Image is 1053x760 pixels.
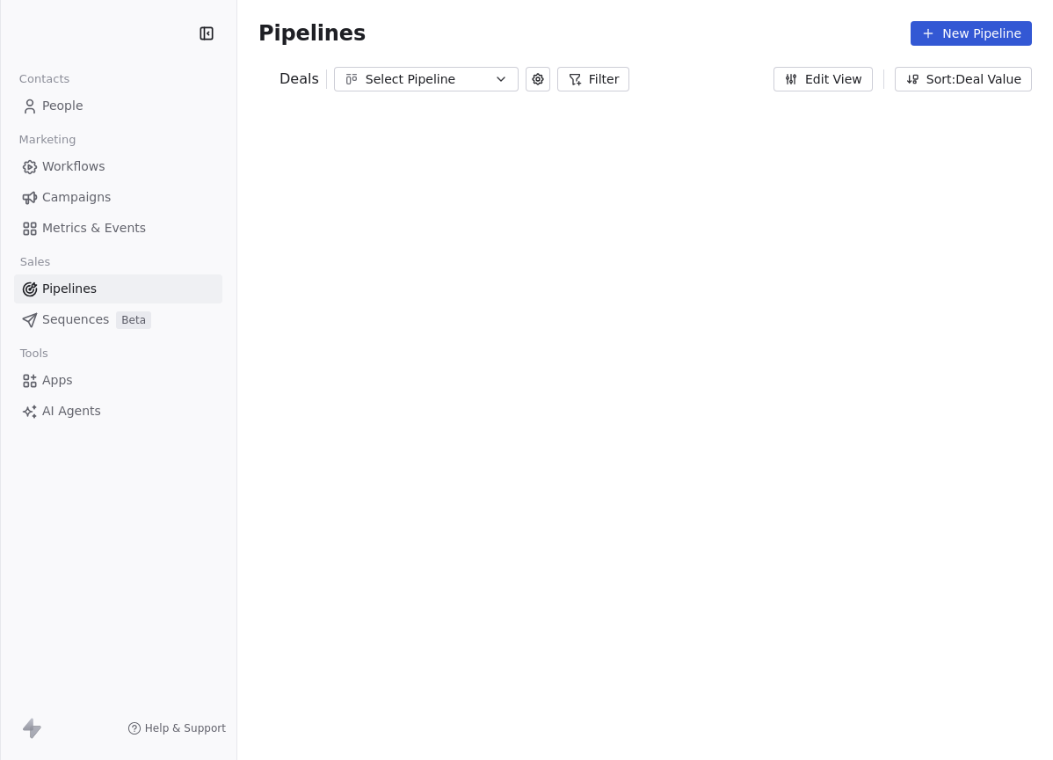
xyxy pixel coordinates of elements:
[42,311,109,329] span: Sequences
[42,371,73,390] span: Apps
[14,274,222,303] a: Pipelines
[42,97,84,115] span: People
[12,249,58,275] span: Sales
[145,721,226,735] span: Help & Support
[12,340,55,367] span: Tools
[14,397,222,426] a: AI Agents
[14,91,222,121] a: People
[280,69,319,90] span: Deals
[557,67,630,91] button: Filter
[14,152,222,181] a: Workflows
[14,183,222,212] a: Campaigns
[14,305,222,334] a: SequencesBeta
[127,721,226,735] a: Help & Support
[42,219,146,237] span: Metrics & Events
[14,214,222,243] a: Metrics & Events
[258,21,366,46] span: Pipelines
[366,70,487,89] div: Select Pipeline
[773,67,873,91] button: Edit View
[11,127,84,153] span: Marketing
[11,66,77,92] span: Contacts
[42,188,111,207] span: Campaigns
[42,402,101,420] span: AI Agents
[42,280,97,298] span: Pipelines
[911,21,1032,46] button: New Pipeline
[14,366,222,395] a: Apps
[116,311,151,329] span: Beta
[895,67,1032,91] button: Sort: Deal Value
[42,157,105,176] span: Workflows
